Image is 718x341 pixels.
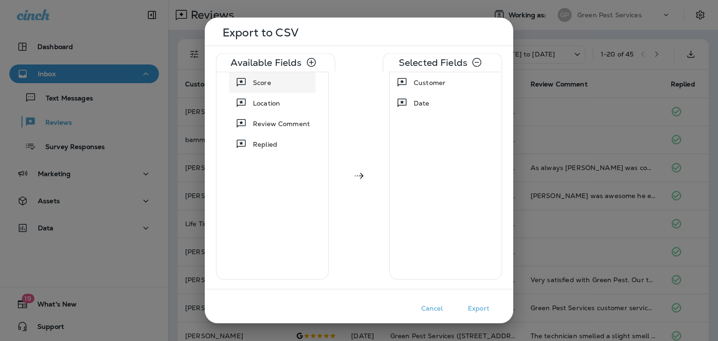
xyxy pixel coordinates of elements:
span: Score [253,78,271,87]
button: Cancel [409,301,455,316]
button: Remove All [467,53,486,72]
button: Select All [302,53,321,72]
span: Date [414,99,430,108]
p: Available Fields [230,59,302,66]
p: Export to CSV [223,29,498,36]
p: Selected Fields [399,59,467,66]
span: Review Comment [253,119,310,128]
span: Replied [253,140,277,149]
button: Export [455,301,502,316]
span: Location [253,99,280,108]
span: Customer [414,78,445,87]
